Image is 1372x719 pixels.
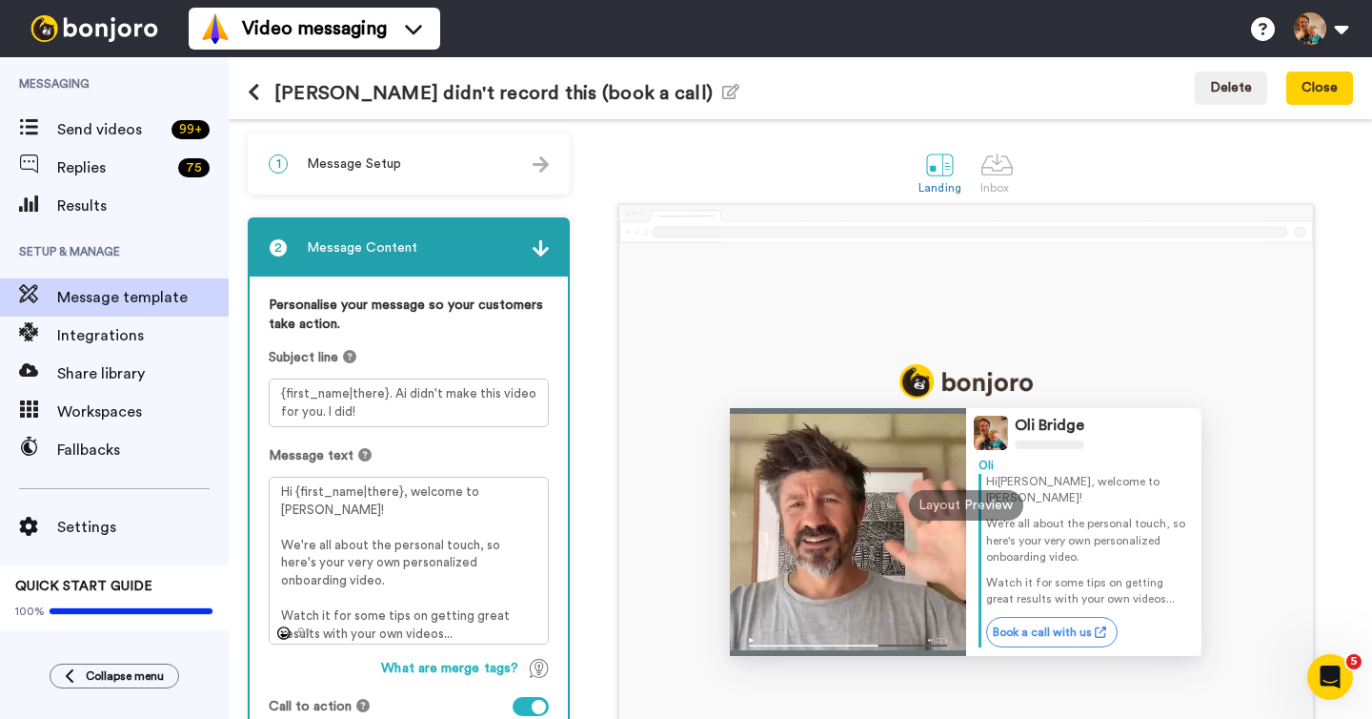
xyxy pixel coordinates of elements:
[533,240,549,257] img: arrow.svg
[979,458,1190,474] div: Oli
[269,238,288,257] span: 2
[269,154,288,174] span: 1
[57,362,229,385] span: Share library
[307,154,401,174] span: Message Setup
[381,659,518,678] span: What are merge tags?
[974,416,1008,450] img: Profile Image
[57,156,171,179] span: Replies
[269,348,338,367] span: Subject line
[269,697,352,716] span: Call to action
[986,474,1190,506] p: Hi [PERSON_NAME] , welcome to [PERSON_NAME]!
[1286,72,1353,106] button: Close
[57,401,229,423] span: Workspaces
[909,490,1023,521] div: Layout Preview
[530,659,549,678] img: TagTips.svg
[248,134,570,195] div: 1Message Setup
[178,158,210,177] div: 75
[57,324,229,347] span: Integrations
[1015,417,1084,435] div: Oli Bridge
[980,181,1014,195] div: Inbox
[269,477,549,645] textarea: Hi {first_name|there}, welcome to [PERSON_NAME]! We're all about the personal touch, so here's yo...
[200,13,231,44] img: vm-color.svg
[248,82,739,104] h1: [PERSON_NAME] didn't record this (book a call)
[986,516,1190,565] p: We're all about the personal touch, so here's your very own personalized onboarding video.
[50,664,179,688] button: Collapse menu
[1307,654,1353,700] iframe: Intercom live chat
[242,15,387,42] span: Video messaging
[57,516,229,539] span: Settings
[1195,72,1267,106] button: Delete
[15,604,45,619] span: 100%
[269,379,549,427] textarea: {first_name|there}. Ai didn't make this video for you. I did!
[307,238,417,257] span: Message Content
[57,439,229,462] span: Fallbacks
[57,195,229,217] span: Results
[730,628,966,656] img: player-controls-full.svg
[986,617,1118,647] a: Book a call with us
[533,156,549,173] img: arrow.svg
[909,138,971,204] a: Landing
[1346,654,1362,669] span: 5
[23,15,166,42] img: bj-logo-header-white.svg
[57,286,229,309] span: Message template
[269,446,353,465] span: Message text
[269,296,549,334] label: Personalise your message so your customers take action.
[918,181,961,195] div: Landing
[171,120,210,139] div: 99 +
[971,138,1023,204] a: Inbox
[899,364,1033,399] img: logo_full.png
[15,580,152,593] span: QUICK START GUIDE
[86,668,164,684] span: Collapse menu
[57,118,164,141] span: Send videos
[986,575,1190,607] p: Watch it for some tips on getting great results with your own videos...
